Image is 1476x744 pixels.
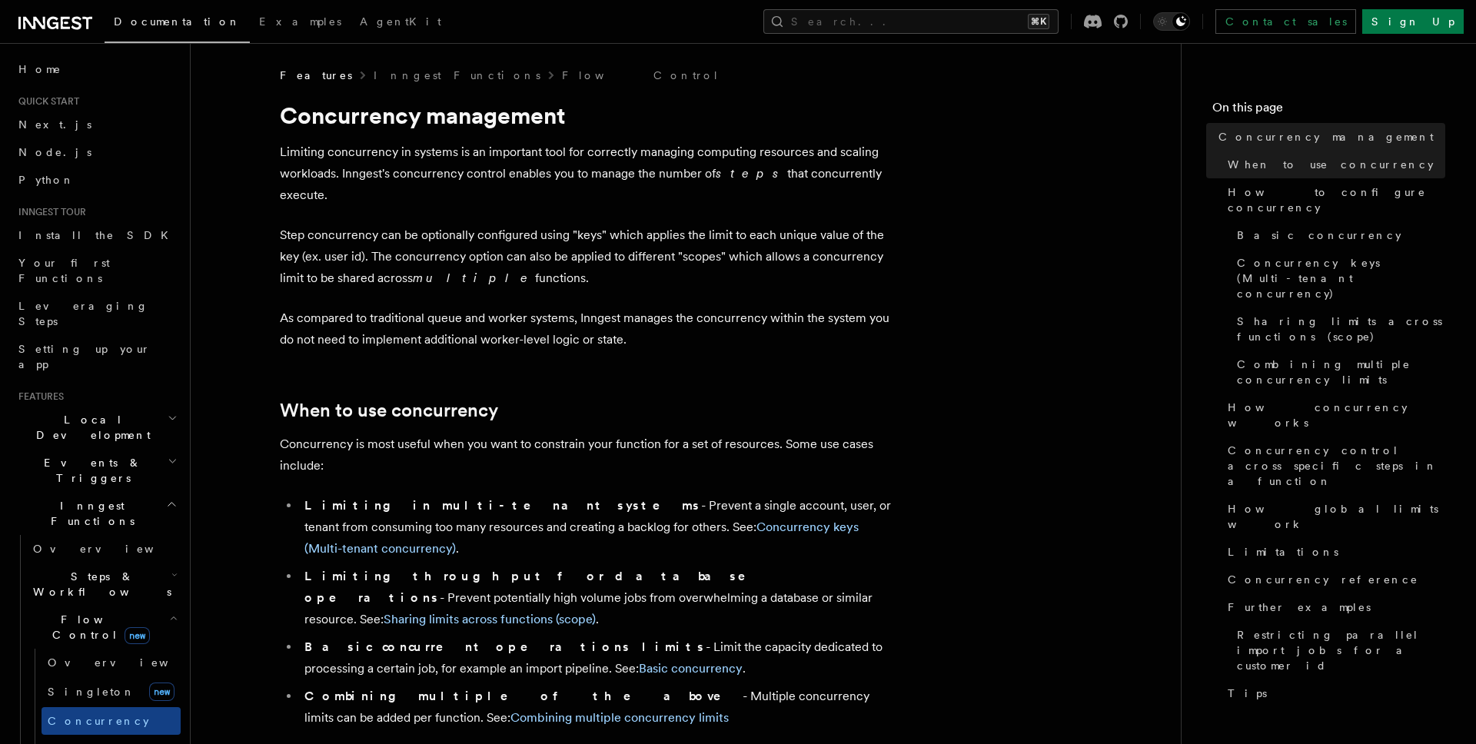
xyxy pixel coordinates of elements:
[12,455,168,486] span: Events & Triggers
[1222,593,1445,621] a: Further examples
[1231,249,1445,307] a: Concurrency keys (Multi-tenant concurrency)
[12,111,181,138] a: Next.js
[12,335,181,378] a: Setting up your app
[413,271,535,285] em: multiple
[1231,621,1445,679] a: Restricting parallel import jobs for a customer id
[125,627,150,644] span: new
[48,656,206,669] span: Overview
[48,715,149,727] span: Concurrency
[42,649,181,676] a: Overview
[1237,255,1445,301] span: Concurrency keys (Multi-tenant concurrency)
[280,433,895,477] p: Concurrency is most useful when you want to constrain your function for a set of resources. Some ...
[12,206,86,218] span: Inngest tour
[12,95,79,108] span: Quick start
[1222,151,1445,178] a: When to use concurrency
[1222,495,1445,538] a: How global limits work
[304,498,701,513] strong: Limiting in multi-tenant systems
[12,492,181,535] button: Inngest Functions
[27,563,181,606] button: Steps & Workflows
[304,689,743,703] strong: Combining multiple of the above
[18,61,61,77] span: Home
[1228,400,1445,430] span: How concurrency works
[304,569,767,605] strong: Limiting throughput for database operations
[259,15,341,28] span: Examples
[562,68,720,83] a: Flow Control
[18,257,110,284] span: Your first Functions
[1222,394,1445,437] a: How concurrency works
[374,68,540,83] a: Inngest Functions
[12,449,181,492] button: Events & Triggers
[18,174,75,186] span: Python
[12,138,181,166] a: Node.js
[18,300,148,327] span: Leveraging Steps
[1231,307,1445,350] a: Sharing limits across functions (scope)
[1237,228,1401,243] span: Basic concurrency
[639,661,743,676] a: Basic concurrency
[280,400,498,421] a: When to use concurrency
[1231,221,1445,249] a: Basic concurrency
[1218,129,1434,144] span: Concurrency management
[48,686,135,698] span: Singleton
[280,101,895,129] h1: Concurrency management
[1237,357,1445,387] span: Combining multiple concurrency limits
[27,606,181,649] button: Flow Controlnew
[300,495,895,560] li: - Prevent a single account, user, or tenant from consuming too many resources and creating a back...
[351,5,450,42] a: AgentKit
[1222,538,1445,566] a: Limitations
[360,15,441,28] span: AgentKit
[1228,544,1338,560] span: Limitations
[12,166,181,194] a: Python
[763,9,1059,34] button: Search...⌘K
[18,118,91,131] span: Next.js
[12,55,181,83] a: Home
[1222,679,1445,707] a: Tips
[27,535,181,563] a: Overview
[1212,98,1445,123] h4: On this page
[1228,501,1445,532] span: How global limits work
[42,707,181,735] a: Concurrency
[33,543,191,555] span: Overview
[27,569,171,600] span: Steps & Workflows
[1228,443,1445,489] span: Concurrency control across specific steps in a function
[1231,350,1445,394] a: Combining multiple concurrency limits
[716,166,787,181] em: steps
[304,639,706,654] strong: Basic concurrent operations limits
[1222,178,1445,221] a: How to configure concurrency
[1228,157,1434,172] span: When to use concurrency
[280,68,352,83] span: Features
[18,229,178,241] span: Install the SDK
[1362,9,1464,34] a: Sign Up
[300,686,895,729] li: - Multiple concurrency limits can be added per function. See:
[1153,12,1190,31] button: Toggle dark mode
[12,390,64,403] span: Features
[1215,9,1356,34] a: Contact sales
[12,221,181,249] a: Install the SDK
[1228,184,1445,215] span: How to configure concurrency
[27,612,169,643] span: Flow Control
[384,612,596,626] a: Sharing limits across functions (scope)
[1228,600,1371,615] span: Further examples
[1237,627,1445,673] span: Restricting parallel import jobs for a customer id
[1228,686,1267,701] span: Tips
[280,307,895,350] p: As compared to traditional queue and worker systems, Inngest manages the concurrency within the s...
[280,224,895,289] p: Step concurrency can be optionally configured using "keys" which applies the limit to each unique...
[1222,437,1445,495] a: Concurrency control across specific steps in a function
[42,676,181,707] a: Singletonnew
[280,141,895,206] p: Limiting concurrency in systems is an important tool for correctly managing computing resources a...
[1028,14,1049,29] kbd: ⌘K
[1237,314,1445,344] span: Sharing limits across functions (scope)
[510,710,729,725] a: Combining multiple concurrency limits
[1212,123,1445,151] a: Concurrency management
[1228,572,1418,587] span: Concurrency reference
[12,292,181,335] a: Leveraging Steps
[12,412,168,443] span: Local Development
[12,249,181,292] a: Your first Functions
[1222,566,1445,593] a: Concurrency reference
[114,15,241,28] span: Documentation
[105,5,250,43] a: Documentation
[149,683,175,701] span: new
[300,636,895,679] li: - Limit the capacity dedicated to processing a certain job, for example an import pipeline. See: .
[250,5,351,42] a: Examples
[18,343,151,370] span: Setting up your app
[300,566,895,630] li: - Prevent potentially high volume jobs from overwhelming a database or similar resource. See: .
